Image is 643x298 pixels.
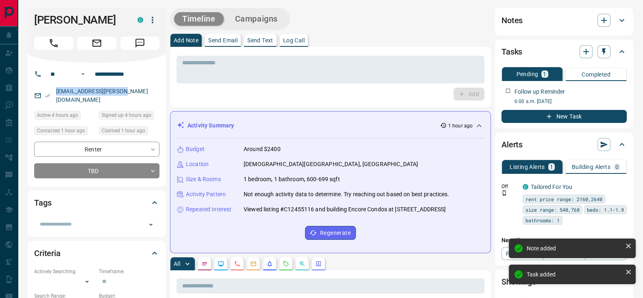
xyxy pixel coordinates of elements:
[187,121,234,130] p: Activity Summary
[174,12,224,26] button: Timeline
[99,268,159,275] p: Timeframe:
[34,196,51,209] h2: Tags
[283,261,289,267] svg: Requests
[525,195,602,203] span: rent price range: 2160,2640
[174,261,180,267] p: All
[305,226,356,240] button: Regenerate
[525,216,560,224] span: bathrooms: 1
[572,164,610,170] p: Building Alerts
[543,71,546,77] p: 1
[582,72,610,77] p: Completed
[247,37,273,43] p: Send Text
[186,175,221,184] p: Size & Rooms
[550,164,553,170] p: 1
[120,37,159,50] span: Message
[34,247,61,260] h2: Criteria
[56,88,148,103] a: [EMAIL_ADDRESS][PERSON_NAME][DOMAIN_NAME]
[234,261,240,267] svg: Calls
[448,122,473,129] p: 1 hour ago
[99,126,159,138] div: Thu Oct 16 2025
[34,126,95,138] div: Thu Oct 16 2025
[145,219,157,230] button: Open
[315,261,322,267] svg: Agent Actions
[186,190,226,199] p: Activity Pattern
[501,14,523,27] h2: Notes
[527,271,622,278] div: Task added
[244,160,418,169] p: [DEMOGRAPHIC_DATA][GEOGRAPHIC_DATA], [GEOGRAPHIC_DATA]
[244,205,446,214] p: Viewed listing #C12455116 and building Encore Condos at [STREET_ADDRESS]
[34,13,125,26] h1: [PERSON_NAME]
[102,111,151,119] span: Signed up 4 hours ago
[501,110,627,123] button: New Task
[516,71,538,77] p: Pending
[514,88,565,96] p: Follow up Reminder
[501,11,627,30] div: Notes
[501,275,536,288] h2: Showings
[137,17,143,23] div: condos.ca
[299,261,305,267] svg: Opportunities
[186,145,205,153] p: Budget
[102,127,145,135] span: Claimed 1 hour ago
[244,145,281,153] p: Around $2400
[501,190,507,196] svg: Push Notification Only
[218,261,224,267] svg: Lead Browsing Activity
[501,45,522,58] h2: Tasks
[501,183,518,190] p: Off
[501,272,627,291] div: Showings
[501,138,523,151] h2: Alerts
[45,93,50,99] svg: Email Verified
[501,247,543,260] a: Property
[244,175,340,184] p: 1 bedroom, 1 bathroom, 600-699 sqft
[587,206,624,214] span: beds: 1.1-1.9
[283,37,305,43] p: Log Call
[186,205,231,214] p: Repeated Interest
[37,127,85,135] span: Contacted 1 hour ago
[514,98,627,105] p: 6:00 a.m. [DATE]
[244,190,449,199] p: Not enough activity data to determine. Try reaching out based on best practices.
[99,111,159,122] div: Wed Oct 15 2025
[501,236,627,245] p: New Alert:
[78,69,88,79] button: Open
[531,184,572,190] a: Tailored For You
[501,135,627,154] div: Alerts
[34,193,159,213] div: Tags
[34,111,95,122] div: Wed Oct 15 2025
[266,261,273,267] svg: Listing Alerts
[37,111,78,119] span: Active 4 hours ago
[174,37,198,43] p: Add Note
[34,268,95,275] p: Actively Searching:
[77,37,116,50] span: Email
[201,261,208,267] svg: Notes
[501,42,627,61] div: Tasks
[34,163,159,178] div: TBD
[525,206,580,214] span: size range: 540,768
[208,37,238,43] p: Send Email
[34,243,159,263] div: Criteria
[177,118,484,133] div: Activity Summary1 hour ago
[34,37,73,50] span: Call
[527,245,622,252] div: Note added
[523,184,528,190] div: condos.ca
[227,12,286,26] button: Campaigns
[34,142,159,157] div: Renter
[250,261,257,267] svg: Emails
[615,164,619,170] p: 0
[186,160,209,169] p: Location
[510,164,545,170] p: Listing Alerts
